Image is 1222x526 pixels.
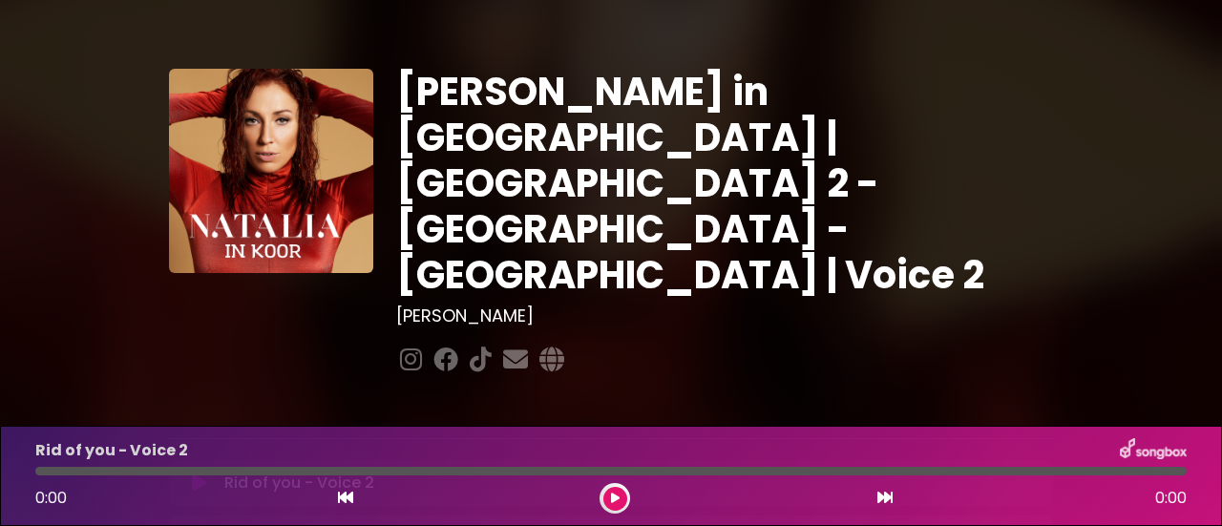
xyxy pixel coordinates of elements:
span: 0:00 [1155,487,1187,510]
h1: [PERSON_NAME] in [GEOGRAPHIC_DATA] | [GEOGRAPHIC_DATA] 2 - [GEOGRAPHIC_DATA] - [GEOGRAPHIC_DATA] ... [396,69,1054,298]
img: YTVS25JmS9CLUqXqkEhs [169,69,373,273]
span: 0:00 [35,487,67,509]
img: songbox-logo-white.png [1120,438,1187,463]
h3: [PERSON_NAME] [396,305,1054,326]
p: Rid of you - Voice 2 [35,439,188,462]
